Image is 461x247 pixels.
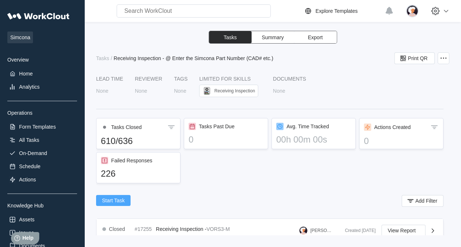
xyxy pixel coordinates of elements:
div: None [96,88,108,94]
a: Assets [7,214,77,225]
button: Start Task [96,195,131,206]
a: Closed#17255Receiving Inspection -VORS3-M[PERSON_NAME]Created [DATE]View Report [96,219,443,243]
button: View Report [381,225,425,236]
div: LEAD TIME [96,76,123,82]
span: Add Filter [415,198,437,203]
div: [PERSON_NAME] [310,228,333,233]
div: Tags [174,76,187,82]
span: Tasks [224,35,237,40]
div: Created [DATE] [339,228,376,233]
span: Simcona [7,32,33,43]
div: 00h 00m 00s [276,134,351,145]
a: Tasks [96,55,111,61]
mark: VORS3-M [206,226,230,232]
a: Schedule [7,161,77,172]
div: Tasks Past Due [199,123,234,129]
div: 0 [364,136,439,146]
a: Issues [7,228,77,238]
div: Assets [19,217,34,222]
button: Export [294,31,337,43]
div: Tasks [96,55,109,61]
div: Knowledge Hub [7,203,77,209]
span: View Report [388,228,416,233]
div: / [111,55,112,61]
div: 610/636 [101,136,176,146]
div: Home [19,71,33,77]
button: Tasks [209,31,252,43]
span: Receiving Inspection - [156,226,206,232]
div: Avg. Time Tracked [286,123,329,129]
div: 226 [101,169,176,179]
div: Operations [7,110,77,116]
div: Schedule [19,163,40,169]
a: Home [7,69,77,79]
img: user-4.png [406,5,418,17]
div: Receiving Inspection - @ Enter the Simcona Part Number (CAD# etc.) [114,55,273,61]
div: 0 [189,134,263,145]
a: Form Templates [7,122,77,132]
span: Print QR [408,56,428,61]
button: Summary [252,31,294,43]
div: #17255 [135,226,153,232]
div: Analytics [19,84,40,90]
a: Explore Templates [304,7,381,15]
div: None [273,88,285,94]
div: Tasks Closed [111,124,142,130]
div: Documents [273,76,306,82]
div: Form Templates [19,124,56,130]
div: All Tasks [19,137,39,143]
div: Closed [109,226,125,232]
span: Start Task [102,198,125,203]
div: Reviewer [135,76,162,82]
div: LIMITED FOR SKILLS [199,76,261,82]
button: Print QR [394,52,435,64]
div: Failed Responses [111,158,152,163]
input: Search WorkClout [117,4,271,18]
span: Export [308,35,322,40]
div: None [135,88,147,94]
div: Explore Templates [315,8,358,14]
div: Actions [19,177,36,183]
img: user-4.png [299,226,307,235]
a: All Tasks [7,135,77,145]
button: Add Filter [402,195,443,207]
a: On-Demand [7,148,77,158]
div: Overview [7,57,77,63]
div: Receiving Inspection [214,88,255,93]
div: Actions Created [374,124,411,130]
a: Actions [7,174,77,185]
a: Analytics [7,82,77,92]
div: On-Demand [19,150,47,156]
div: None [174,88,186,94]
img: report.png [202,86,211,95]
span: Summary [262,35,284,40]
